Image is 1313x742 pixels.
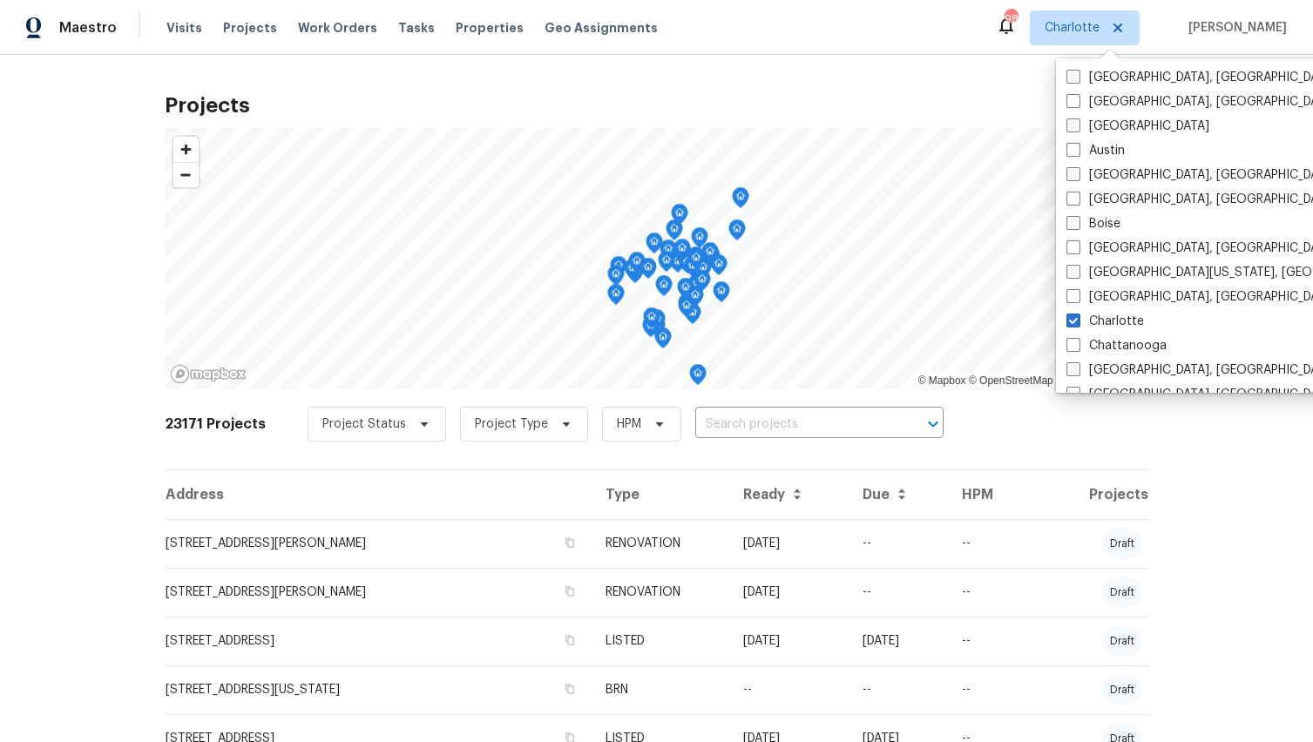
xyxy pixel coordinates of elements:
[729,470,849,519] th: Ready
[732,187,749,214] div: Map marker
[1103,528,1141,559] div: draft
[223,19,277,37] span: Projects
[694,270,711,297] div: Map marker
[948,519,1027,568] td: --
[298,19,377,37] span: Work Orders
[165,617,592,665] td: [STREET_ADDRESS]
[679,253,696,280] div: Map marker
[655,275,673,302] div: Map marker
[695,411,895,438] input: Search projects
[729,617,849,665] td: [DATE]
[729,665,849,714] td: --
[948,568,1027,617] td: --
[173,162,199,187] button: Zoom out
[921,412,945,436] button: Open
[173,163,199,187] span: Zoom out
[165,415,266,433] h2: 23171 Projects
[166,19,202,37] span: Visits
[398,22,435,34] span: Tasks
[592,665,729,714] td: BRN
[666,219,683,246] div: Map marker
[729,568,849,617] td: [DATE]
[592,519,729,568] td: RENOVATION
[165,519,592,568] td: [STREET_ADDRESS][PERSON_NAME]
[849,665,948,714] td: --
[684,303,701,330] div: Map marker
[948,470,1027,519] th: HPM
[640,258,657,285] div: Map marker
[562,681,578,697] button: Copy Address
[703,246,721,273] div: Map marker
[322,415,406,433] span: Project Status
[678,296,695,323] div: Map marker
[1005,10,1017,28] div: 98
[592,568,729,617] td: RENOVATION
[456,19,524,37] span: Properties
[607,284,625,311] div: Map marker
[1066,313,1144,330] label: Charlotte
[691,227,708,254] div: Map marker
[701,242,719,269] div: Map marker
[849,519,948,568] td: --
[684,256,701,283] div: Map marker
[562,535,578,550] button: Copy Address
[1066,118,1209,135] label: [GEOGRAPHIC_DATA]
[646,233,663,260] div: Map marker
[545,19,658,37] span: Geo Assignments
[677,278,694,305] div: Map marker
[1103,577,1141,608] div: draft
[607,265,625,292] div: Map marker
[1181,19,1287,37] span: [PERSON_NAME]
[628,252,646,279] div: Map marker
[969,374,1053,387] a: OpenStreetMap
[1027,470,1148,519] th: Projects
[729,519,849,568] td: [DATE]
[849,617,948,665] td: [DATE]
[1066,142,1125,159] label: Austin
[671,204,688,231] div: Map marker
[165,97,1149,114] h2: Projects
[648,309,666,336] div: Map marker
[654,327,672,354] div: Map marker
[165,128,1149,389] canvas: Map
[475,415,548,433] span: Project Type
[1045,19,1100,37] span: Charlotte
[710,254,728,281] div: Map marker
[1103,674,1141,705] div: draft
[562,632,578,648] button: Copy Address
[728,219,746,246] div: Map marker
[658,251,675,278] div: Map marker
[592,470,729,519] th: Type
[170,364,247,384] a: Mapbox homepage
[1103,625,1141,657] div: draft
[592,617,729,665] td: LISTED
[173,137,199,162] button: Zoom in
[918,374,966,387] a: Mapbox
[59,19,117,37] span: Maestro
[1066,337,1167,354] label: Chattanooga
[562,583,578,599] button: Copy Address
[689,364,707,391] div: Map marker
[678,293,695,320] div: Map marker
[642,316,660,343] div: Map marker
[948,665,1027,714] td: --
[687,248,705,275] div: Map marker
[713,281,730,308] div: Map marker
[687,286,704,313] div: Map marker
[610,256,627,283] div: Map marker
[849,568,948,617] td: --
[849,470,948,519] th: Due
[165,568,592,617] td: [STREET_ADDRESS][PERSON_NAME]
[1066,215,1120,233] label: Boise
[165,665,592,714] td: [STREET_ADDRESS][US_STATE]
[948,617,1027,665] td: --
[673,239,691,266] div: Map marker
[643,307,660,334] div: Map marker
[617,415,641,433] span: HPM
[165,470,592,519] th: Address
